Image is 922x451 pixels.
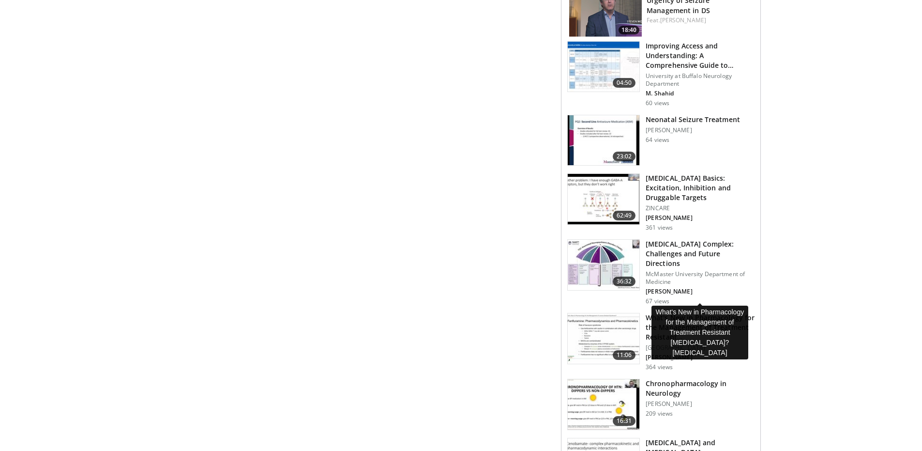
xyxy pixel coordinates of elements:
[646,288,755,295] p: [PERSON_NAME]
[619,26,639,34] span: 18:40
[646,344,755,352] p: [GEOGRAPHIC_DATA]
[651,306,748,359] div: What's New in Pharmacology for the Management of Treatment Resistant [MEDICAL_DATA]? [MEDICAL_DATA]
[646,173,755,202] h3: [MEDICAL_DATA] Basics: Excitation, Inhibition and Druggable Targets
[646,313,755,342] h3: What's New in Pharmacology for the Management of Treatment Resistant…
[568,174,639,224] img: 7fdd4c35-050b-4ed8-9bed-809ef3db28a6.150x105_q85_crop-smart_upscale.jpg
[613,350,636,360] span: 11:06
[568,313,639,364] img: 2022fcb6-5499-443c-86a2-f9704caf2f19.150x105_q85_crop-smart_upscale.jpg
[646,72,755,88] p: University at Buffalo Neurology Department
[613,152,636,161] span: 23:02
[646,354,755,361] p: [PERSON_NAME]
[646,379,755,398] h3: Chronopharmacology in Neurology
[613,416,636,426] span: 16:31
[646,90,755,97] p: M. Shahid
[613,277,636,286] span: 36:32
[646,239,755,268] h3: [MEDICAL_DATA] Complex: Challenges and Future Directions
[646,99,669,107] p: 60 views
[646,41,755,70] h3: Improving Access and Understanding: A Comprehensive Guide to Antisei…
[646,115,740,124] h3: Neonatal Seizure Treatment
[568,379,639,430] img: 32ce274d-9f21-43ae-a705-3a778ed26ae0.150x105_q85_crop-smart_upscale.jpg
[646,214,755,222] p: [PERSON_NAME]
[568,115,639,166] img: 02a1a397-2174-4716-90b4-2b517139df71.150x105_q85_crop-smart_upscale.jpg
[567,41,755,107] a: 04:50 Improving Access and Understanding: A Comprehensive Guide to Antisei… University at Buffalo...
[660,16,706,24] a: [PERSON_NAME]
[646,224,673,232] p: 361 views
[613,211,636,220] span: 62:49
[567,239,755,305] a: 36:32 [MEDICAL_DATA] Complex: Challenges and Future Directions McMaster University Department of ...
[567,379,755,430] a: 16:31 Chronopharmacology in Neurology [PERSON_NAME] 209 views
[646,136,669,144] p: 64 views
[567,115,755,166] a: 23:02 Neonatal Seizure Treatment [PERSON_NAME] 64 views
[647,16,753,25] div: Feat.
[567,173,755,232] a: 62:49 [MEDICAL_DATA] Basics: Excitation, Inhibition and Druggable Targets ZINCARE [PERSON_NAME] 3...
[568,42,639,92] img: 32bde9b6-0013-4716-b0ac-f5bd626851a8.150x105_q85_crop-smart_upscale.jpg
[646,410,673,418] p: 209 views
[646,126,740,134] p: [PERSON_NAME]
[568,240,639,290] img: d43e6e5f-77e6-47e4-aee3-5db87033affb.150x105_q85_crop-smart_upscale.jpg
[646,400,755,408] p: [PERSON_NAME]
[646,270,755,286] p: McMaster University Department of Medicine
[646,297,669,305] p: 67 views
[567,313,755,371] a: 11:06 What's New in Pharmacology for the Management of Treatment Resistant… [GEOGRAPHIC_DATA] [PE...
[646,363,673,371] p: 364 views
[646,204,755,212] p: ZINCARE
[613,78,636,88] span: 04:50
